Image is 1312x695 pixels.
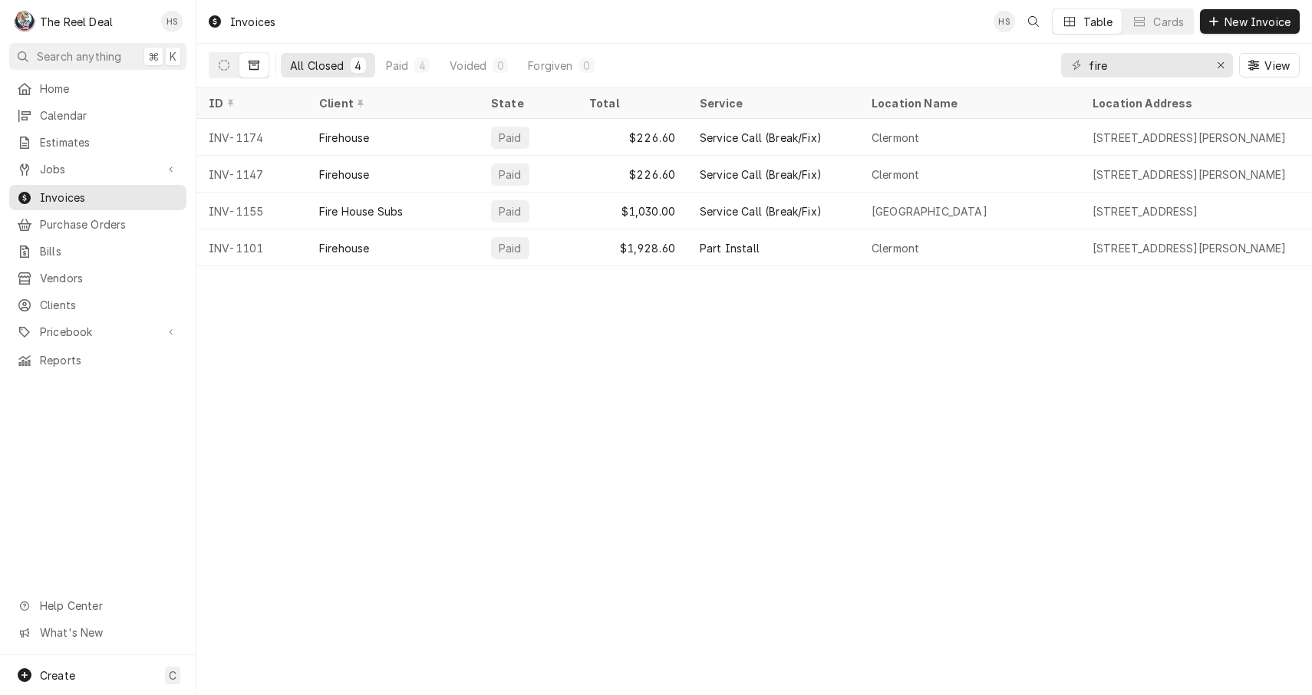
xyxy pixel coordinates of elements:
span: Create [40,669,75,682]
div: Service Call (Break/Fix) [700,130,822,146]
div: ID [209,95,292,111]
span: Home [40,81,179,97]
div: Clermont [872,240,919,256]
span: Invoices [40,189,179,206]
div: 4 [354,58,363,74]
a: Vendors [9,265,186,291]
div: $1,928.60 [577,229,687,266]
div: Forgiven [528,58,572,74]
div: [GEOGRAPHIC_DATA] [872,203,987,219]
div: Paid [497,203,523,219]
span: Vendors [40,270,179,286]
span: New Invoice [1221,14,1294,30]
div: Fire House Subs [319,203,403,219]
div: The Reel Deal [40,14,113,30]
span: Purchase Orders [40,216,179,232]
span: What's New [40,624,177,641]
div: Service Call (Break/Fix) [700,203,822,219]
a: Calendar [9,103,186,128]
div: Clermont [872,166,919,183]
div: INV-1174 [196,119,307,156]
div: Paid [497,166,523,183]
div: Total [589,95,672,111]
span: ⌘ [148,48,159,64]
div: [STREET_ADDRESS][PERSON_NAME] [1093,240,1287,256]
input: Keyword search [1089,53,1204,77]
span: Estimates [40,134,179,150]
a: Go to Pricebook [9,319,186,344]
div: INV-1101 [196,229,307,266]
div: [STREET_ADDRESS][PERSON_NAME] [1093,130,1287,146]
div: Clermont [872,130,919,146]
div: Firehouse [319,240,369,256]
span: Pricebook [40,324,156,340]
a: Go to What's New [9,620,186,645]
a: Purchase Orders [9,212,186,237]
div: 0 [582,58,592,74]
div: $1,030.00 [577,193,687,229]
span: C [169,667,176,683]
div: Location Name [872,95,1065,111]
div: Table [1083,14,1113,30]
div: Paid [497,240,523,256]
div: All Closed [290,58,344,74]
div: The Reel Deal's Avatar [14,11,35,32]
span: Search anything [37,48,121,64]
div: Cards [1153,14,1184,30]
div: Voided [450,58,486,74]
div: [STREET_ADDRESS] [1093,203,1198,219]
span: Reports [40,352,179,368]
div: Service Call (Break/Fix) [700,166,822,183]
div: Firehouse [319,130,369,146]
a: Home [9,76,186,101]
div: Paid [386,58,409,74]
span: View [1261,58,1293,74]
a: Clients [9,292,186,318]
a: Go to Help Center [9,593,186,618]
span: Calendar [40,107,179,124]
span: Bills [40,243,179,259]
a: Bills [9,239,186,264]
div: Firehouse [319,166,369,183]
div: T [14,11,35,32]
a: Reports [9,347,186,373]
div: 4 [417,58,427,74]
div: Location Address [1093,95,1286,111]
div: 0 [496,58,505,74]
button: Open search [1021,9,1046,34]
div: [STREET_ADDRESS][PERSON_NAME] [1093,166,1287,183]
button: Erase input [1208,53,1233,77]
a: Estimates [9,130,186,155]
button: New Invoice [1200,9,1300,34]
span: Jobs [40,161,156,177]
div: $226.60 [577,156,687,193]
div: $226.60 [577,119,687,156]
span: Clients [40,297,179,313]
div: Client [319,95,463,111]
button: View [1239,53,1300,77]
a: Go to Jobs [9,156,186,182]
span: K [170,48,176,64]
div: Paid [497,130,523,146]
span: Help Center [40,598,177,614]
div: INV-1147 [196,156,307,193]
div: HS [161,11,183,32]
div: Part Install [700,240,760,256]
div: Heath Strawbridge's Avatar [994,11,1015,32]
div: State [491,95,565,111]
a: Invoices [9,185,186,210]
div: Heath Strawbridge's Avatar [161,11,183,32]
button: Search anything⌘K [9,43,186,70]
div: HS [994,11,1015,32]
div: INV-1155 [196,193,307,229]
div: Service [700,95,844,111]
